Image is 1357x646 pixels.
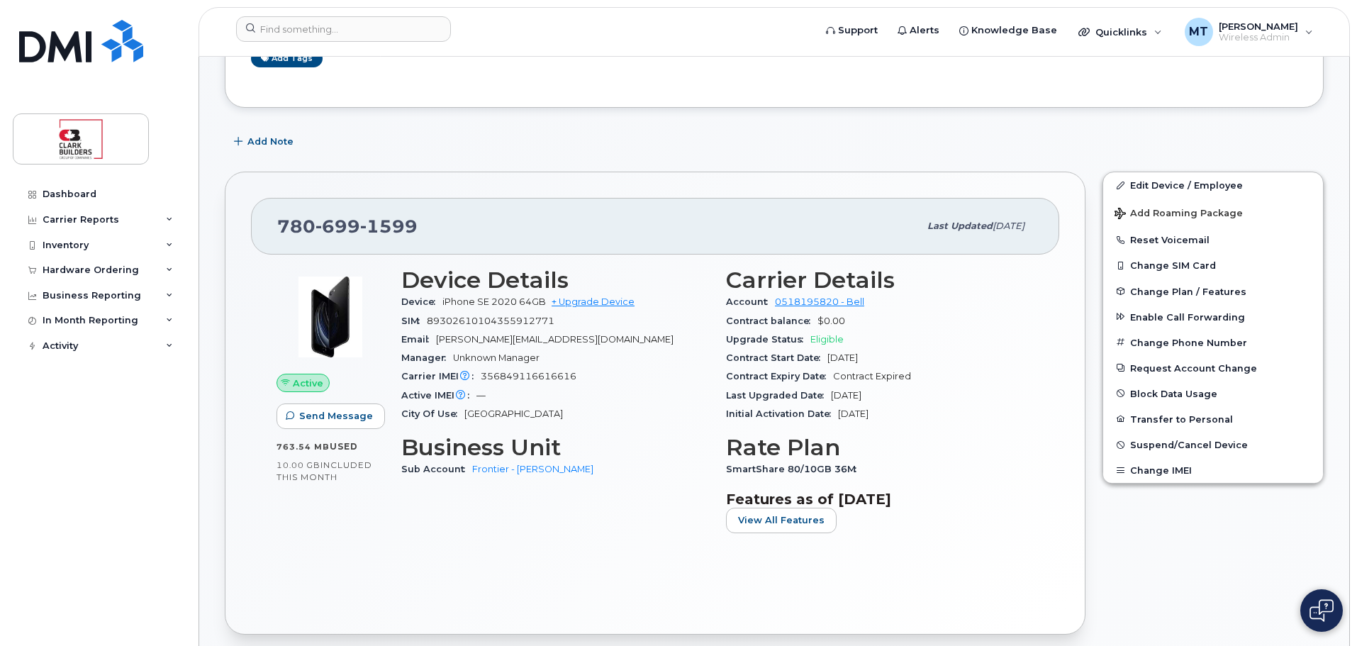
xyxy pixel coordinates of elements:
[1103,355,1323,381] button: Request Account Change
[816,16,888,45] a: Support
[726,371,833,382] span: Contract Expiry Date
[464,408,563,419] span: [GEOGRAPHIC_DATA]
[315,216,360,237] span: 699
[1103,432,1323,457] button: Suspend/Cancel Device
[1103,381,1323,406] button: Block Data Usage
[910,23,939,38] span: Alerts
[838,23,878,38] span: Support
[1103,172,1323,198] a: Edit Device / Employee
[927,221,993,231] span: Last updated
[810,334,844,345] span: Eligible
[277,460,372,483] span: included this month
[293,377,323,390] span: Active
[401,296,442,307] span: Device
[949,16,1067,45] a: Knowledge Base
[971,23,1057,38] span: Knowledge Base
[838,408,869,419] span: [DATE]
[401,267,709,293] h3: Device Details
[831,390,861,401] span: [DATE]
[251,50,323,67] a: Add tags
[225,129,306,155] button: Add Note
[360,216,418,237] span: 1599
[1189,23,1208,40] span: MT
[726,491,1034,508] h3: Features as of [DATE]
[1175,18,1323,46] div: Michael Travis
[1103,252,1323,278] button: Change SIM Card
[236,16,451,42] input: Find something...
[1103,457,1323,483] button: Change IMEI
[277,460,320,470] span: 10.00 GB
[1103,330,1323,355] button: Change Phone Number
[427,316,554,326] span: 89302610104355912771
[277,442,330,452] span: 763.54 MB
[993,221,1024,231] span: [DATE]
[738,513,825,527] span: View All Features
[726,390,831,401] span: Last Upgraded Date
[299,409,373,423] span: Send Message
[481,371,576,382] span: 356849116616616
[277,216,418,237] span: 780
[1095,26,1147,38] span: Quicklinks
[472,464,593,474] a: Frontier - [PERSON_NAME]
[726,508,837,533] button: View All Features
[453,352,540,363] span: Unknown Manager
[1309,599,1334,622] img: Open chat
[401,352,453,363] span: Manager
[401,435,709,460] h3: Business Unit
[442,296,546,307] span: iPhone SE 2020 64GB
[817,316,845,326] span: $0.00
[726,352,827,363] span: Contract Start Date
[401,334,436,345] span: Email
[726,464,864,474] span: SmartShare 80/10GB 36M
[726,334,810,345] span: Upgrade Status
[1103,227,1323,252] button: Reset Voicemail
[288,274,373,360] img: image20231002-3703462-2fle3a.jpeg
[827,352,858,363] span: [DATE]
[833,371,911,382] span: Contract Expired
[247,135,294,148] span: Add Note
[1103,406,1323,432] button: Transfer to Personal
[1103,279,1323,304] button: Change Plan / Features
[401,390,476,401] span: Active IMEI
[1219,21,1298,32] span: [PERSON_NAME]
[726,296,775,307] span: Account
[401,464,472,474] span: Sub Account
[726,408,838,419] span: Initial Activation Date
[1068,18,1172,46] div: Quicklinks
[277,403,385,429] button: Send Message
[726,316,817,326] span: Contract balance
[775,296,864,307] a: 0518195820 - Bell
[1130,286,1246,296] span: Change Plan / Features
[1219,32,1298,43] span: Wireless Admin
[1130,440,1248,450] span: Suspend/Cancel Device
[888,16,949,45] a: Alerts
[401,408,464,419] span: City Of Use
[552,296,635,307] a: + Upgrade Device
[1103,304,1323,330] button: Enable Call Forwarding
[330,441,358,452] span: used
[436,334,674,345] span: [PERSON_NAME][EMAIL_ADDRESS][DOMAIN_NAME]
[401,316,427,326] span: SIM
[401,371,481,382] span: Carrier IMEI
[1115,208,1243,221] span: Add Roaming Package
[726,267,1034,293] h3: Carrier Details
[1130,311,1245,322] span: Enable Call Forwarding
[476,390,486,401] span: —
[726,435,1034,460] h3: Rate Plan
[1103,198,1323,227] button: Add Roaming Package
